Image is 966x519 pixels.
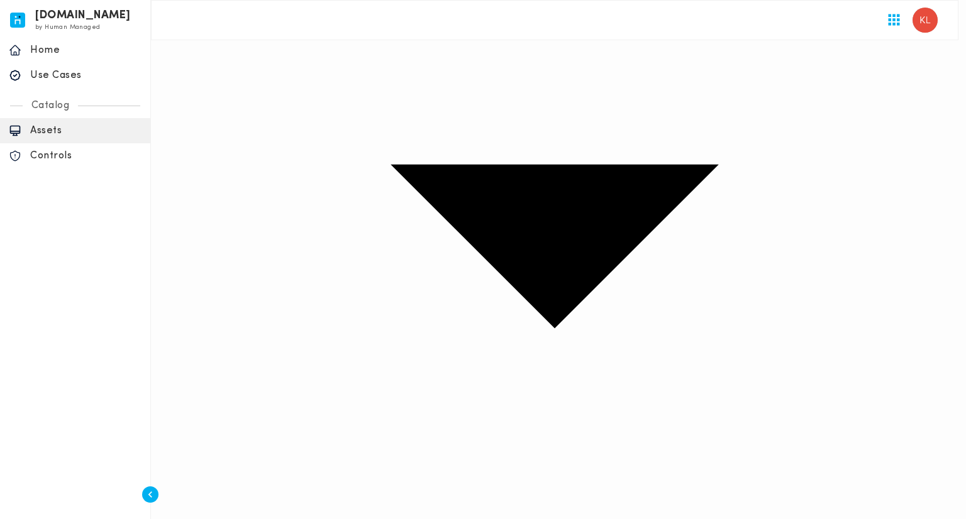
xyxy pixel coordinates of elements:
button: User [908,3,943,38]
h6: [DOMAIN_NAME] [35,11,131,20]
img: Kerwin Lim [913,8,938,33]
p: Assets [30,124,142,137]
p: Home [30,44,142,57]
p: Use Cases [30,69,142,82]
p: Controls [30,150,142,162]
p: Catalog [23,99,79,112]
img: invicta.io [10,13,25,28]
span: by Human Managed [35,24,100,31]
